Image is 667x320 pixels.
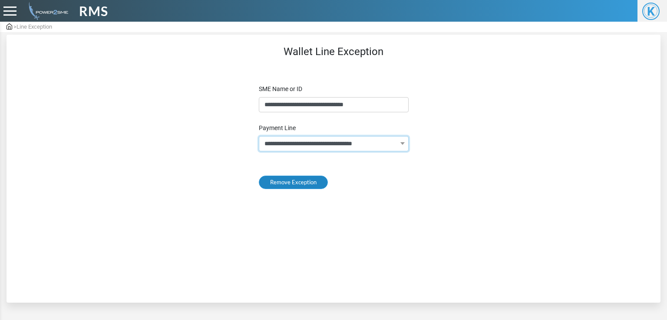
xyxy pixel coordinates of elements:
label: SME Name or ID [255,85,307,94]
img: admin [25,2,68,20]
label: Payment Line [255,124,307,133]
img: admin [7,23,12,29]
button: Remove Exception [259,176,328,189]
span: Line Exception [17,23,52,30]
p: Wallet Line Exception [89,44,578,59]
span: K [642,3,660,20]
span: RMS [79,1,108,21]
